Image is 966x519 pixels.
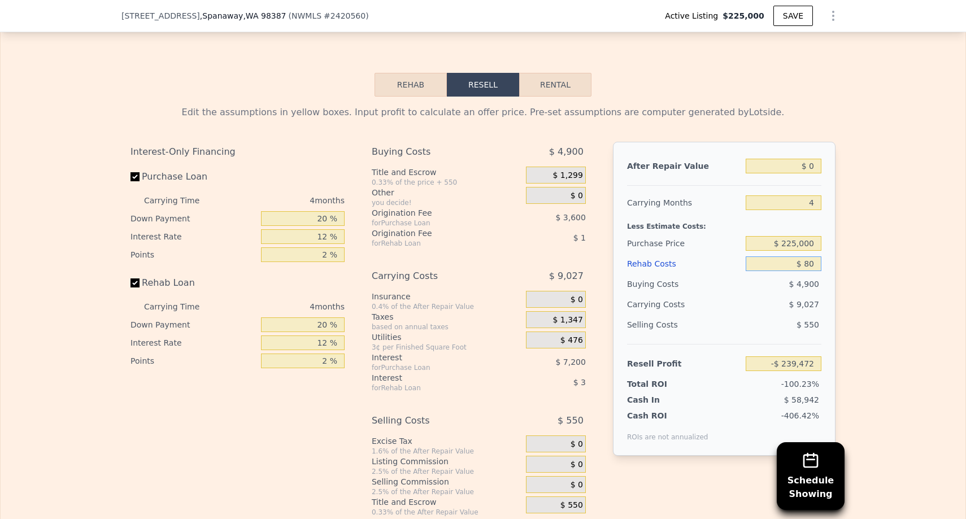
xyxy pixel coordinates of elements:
div: Resell Profit [627,354,741,374]
div: Utilities [372,332,521,343]
label: Rehab Loan [130,273,256,293]
div: Title and Escrow [372,167,521,178]
div: for Rehab Loan [372,239,498,248]
div: 4 months [222,298,345,316]
div: Carrying Costs [372,266,498,286]
div: Interest Rate [130,334,256,352]
div: 0.4% of the After Repair Value [372,302,521,311]
button: Rehab [375,73,447,97]
div: Purchase Price [627,233,741,254]
div: ( ) [289,10,369,21]
div: 2.5% of the After Repair Value [372,467,521,476]
button: Resell [447,73,519,97]
div: Down Payment [130,210,256,228]
span: , WA 98387 [243,11,286,20]
span: $ 0 [571,191,583,201]
button: SAVE [773,6,813,26]
span: , Spanaway [200,10,286,21]
div: Selling Costs [627,315,741,335]
span: $ 7,200 [555,357,585,367]
div: Cash ROI [627,410,708,421]
div: Insurance [372,291,521,302]
div: 1.6% of the After Repair Value [372,447,521,456]
div: Points [130,352,256,370]
div: Less Estimate Costs: [627,213,821,233]
div: Origination Fee [372,228,498,239]
div: 0.33% of the After Repair Value [372,508,521,517]
div: 2.5% of the After Repair Value [372,487,521,496]
input: Rehab Loan [130,278,140,287]
span: # 2420560 [324,11,365,20]
span: $ 3,600 [555,213,585,222]
span: $ 4,900 [789,280,819,289]
span: $ 0 [571,480,583,490]
div: Buying Costs [372,142,498,162]
div: 4 months [222,191,345,210]
div: Carrying Time [144,298,217,316]
span: $ 0 [571,295,583,305]
span: $ 9,027 [789,300,819,309]
span: $ 1 [573,233,586,242]
span: -100.23% [781,380,819,389]
div: Title and Escrow [372,496,521,508]
div: After Repair Value [627,156,741,176]
div: 3¢ per Finished Square Foot [372,343,521,352]
span: $ 9,027 [549,266,584,286]
div: for Purchase Loan [372,363,498,372]
div: you decide! [372,198,521,207]
span: $ 0 [571,439,583,450]
div: Carrying Months [627,193,741,213]
div: Carrying Time [144,191,217,210]
span: -406.42% [781,411,819,420]
div: Origination Fee [372,207,498,219]
div: Points [130,246,256,264]
div: Other [372,187,521,198]
button: Rental [519,73,591,97]
div: Carrying Costs [627,294,698,315]
span: $ 3 [573,378,586,387]
div: Total ROI [627,378,698,390]
div: Taxes [372,311,521,322]
span: $225,000 [723,10,764,21]
div: Listing Commission [372,456,521,467]
span: NWMLS [291,11,321,20]
div: Cash In [627,394,698,405]
div: Interest [372,372,498,383]
div: 0.33% of the price + 550 [372,178,521,187]
div: Selling Commission [372,476,521,487]
span: $ 550 [797,320,819,329]
div: Interest Rate [130,228,256,246]
div: Buying Costs [627,274,741,294]
span: $ 58,942 [784,395,819,404]
div: based on annual taxes [372,322,521,332]
button: ScheduleShowing [777,442,845,510]
div: Interest [372,352,498,363]
span: $ 4,900 [549,142,584,162]
span: $ 550 [558,411,584,431]
div: Edit the assumptions in yellow boxes. Input profit to calculate an offer price. Pre-set assumptio... [130,106,836,119]
div: for Rehab Loan [372,383,498,392]
div: ROIs are not annualized [627,421,708,442]
div: Interest-Only Financing [130,142,345,162]
div: Excise Tax [372,435,521,447]
label: Purchase Loan [130,167,256,187]
div: Rehab Costs [627,254,741,274]
span: $ 1,347 [552,315,582,325]
button: Show Options [822,5,845,27]
div: for Purchase Loan [372,219,498,228]
span: [STREET_ADDRESS] [121,10,200,21]
span: $ 476 [560,335,583,346]
span: $ 550 [560,500,583,511]
span: $ 0 [571,460,583,470]
span: Active Listing [665,10,723,21]
div: Down Payment [130,316,256,334]
input: Purchase Loan [130,172,140,181]
div: Selling Costs [372,411,498,431]
span: $ 1,299 [552,171,582,181]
